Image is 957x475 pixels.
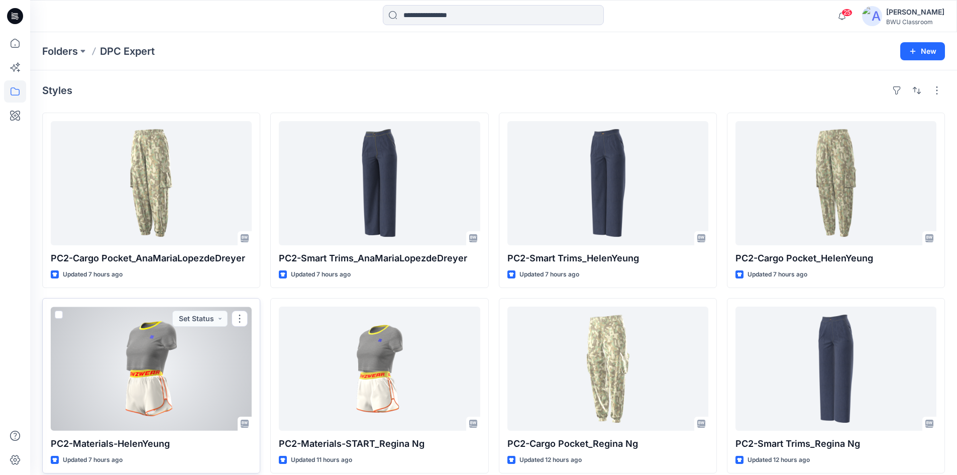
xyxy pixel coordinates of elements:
p: Updated 7 hours ago [63,455,123,465]
a: PC2-Materials-HelenYeung [51,307,252,431]
p: Updated 12 hours ago [748,455,810,465]
p: Updated 7 hours ago [748,269,807,280]
button: New [900,42,945,60]
p: PC2-Smart Trims_AnaMariaLopezdeDreyer [279,251,480,265]
p: Updated 11 hours ago [291,455,352,465]
p: PC2-Materials-START_Regina Ng [279,437,480,451]
a: Folders [42,44,78,58]
h4: Styles [42,84,72,97]
p: PC2-Cargo Pocket_AnaMariaLopezdeDreyer [51,251,252,265]
p: Updated 7 hours ago [291,269,351,280]
p: PC2-Smart Trims_HelenYeung [507,251,708,265]
img: avatar [862,6,882,26]
a: PC2-Cargo Pocket_AnaMariaLopezdeDreyer [51,121,252,245]
div: BWU Classroom [886,18,944,26]
a: PC2-Smart Trims_HelenYeung [507,121,708,245]
p: PC2-Smart Trims_Regina Ng [735,437,936,451]
p: DPC Expert [100,44,155,58]
a: PC2-Smart Trims_AnaMariaLopezdeDreyer [279,121,480,245]
p: PC2-Cargo Pocket_Regina Ng [507,437,708,451]
p: Updated 12 hours ago [519,455,582,465]
div: [PERSON_NAME] [886,6,944,18]
a: PC2-Cargo Pocket_HelenYeung [735,121,936,245]
p: Updated 7 hours ago [63,269,123,280]
p: PC2-Materials-HelenYeung [51,437,252,451]
a: PC2-Cargo Pocket_Regina Ng [507,307,708,431]
p: PC2-Cargo Pocket_HelenYeung [735,251,936,265]
a: PC2-Materials-START_Regina Ng [279,307,480,431]
a: PC2-Smart Trims_Regina Ng [735,307,936,431]
p: Updated 7 hours ago [519,269,579,280]
span: 25 [841,9,853,17]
